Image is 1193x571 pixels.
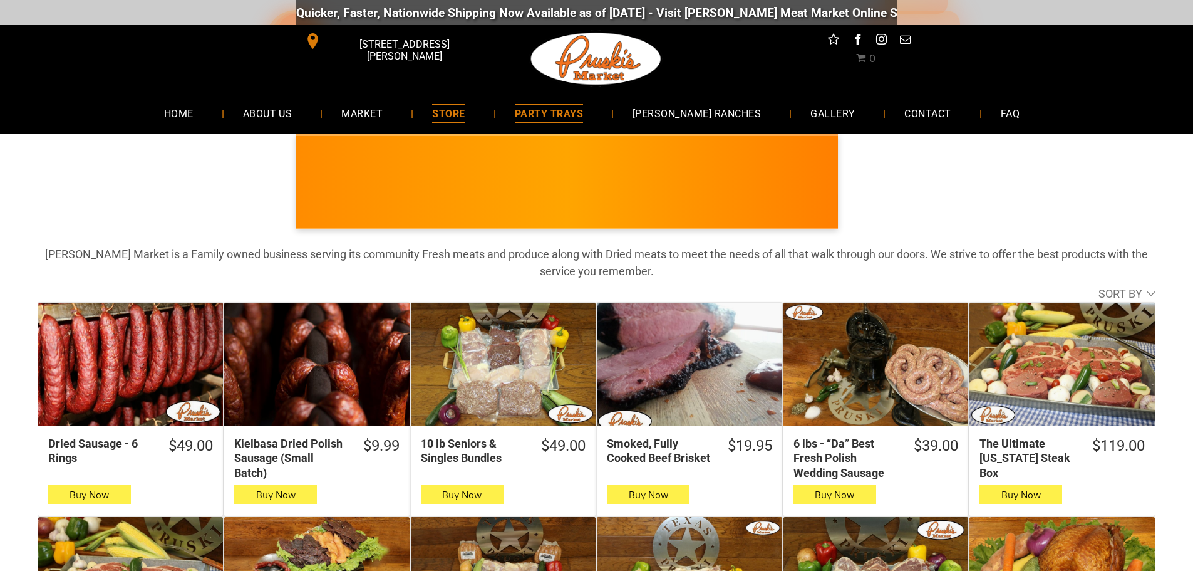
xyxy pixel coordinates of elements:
[597,303,782,426] a: Smoked, Fully Cooked Beef Brisket
[793,485,876,504] button: Buy Now
[256,489,296,501] span: Buy Now
[363,436,400,456] div: $9.99
[515,104,583,122] span: PARTY TRAYS
[70,489,109,501] span: Buy Now
[1001,489,1041,501] span: Buy Now
[914,436,958,456] div: $39.00
[541,436,586,456] div: $49.00
[886,97,969,130] a: CONTACT
[296,31,488,51] a: [STREET_ADDRESS][PERSON_NAME]
[783,303,968,426] a: 6 lbs - “Da” Best Fresh Polish Wedding Sausage
[629,489,668,501] span: Buy Now
[442,489,482,501] span: Buy Now
[607,485,689,504] button: Buy Now
[728,436,772,456] div: $19.95
[413,97,483,130] a: STORE
[38,436,223,466] a: $49.00Dried Sausage - 6 Rings
[421,485,504,504] button: Buy Now
[979,436,1075,480] div: The Ultimate [US_STATE] Steak Box
[224,97,311,130] a: ABOUT US
[411,303,596,426] a: 10 lb Seniors &amp; Singles Bundles
[323,32,485,68] span: [STREET_ADDRESS][PERSON_NAME]
[607,436,711,466] div: Smoked, Fully Cooked Beef Brisket
[825,31,842,51] a: Social network
[234,436,346,480] div: Kielbasa Dried Polish Sausage (Small Batch)
[411,436,596,466] a: $49.0010 lb Seniors & Singles Bundles
[529,25,664,93] img: Pruski-s+Market+HQ+Logo2-1920w.png
[979,485,1062,504] button: Buy Now
[323,97,401,130] a: MARKET
[897,31,913,51] a: email
[224,436,409,480] a: $9.99Kielbasa Dried Polish Sausage (Small Batch)
[792,97,874,130] a: GALLERY
[873,31,889,51] a: instagram
[869,53,875,65] span: 0
[496,97,602,130] a: PARTY TRAYS
[793,436,897,480] div: 6 lbs - “Da” Best Fresh Polish Wedding Sausage
[421,436,525,466] div: 10 lb Seniors & Singles Bundles
[234,485,317,504] button: Buy Now
[982,97,1038,130] a: FAQ
[969,303,1154,426] a: The Ultimate Texas Steak Box
[614,97,780,130] a: [PERSON_NAME] RANCHES
[48,436,152,466] div: Dried Sausage - 6 Rings
[815,489,854,501] span: Buy Now
[1092,436,1145,456] div: $119.00
[849,31,865,51] a: facebook
[291,6,1049,20] div: Quicker, Faster, Nationwide Shipping Now Available as of [DATE] - Visit [PERSON_NAME] Meat Market...
[831,191,1077,211] span: [PERSON_NAME] MARKET
[597,436,782,466] a: $19.95Smoked, Fully Cooked Beef Brisket
[969,436,1154,480] a: $119.00The Ultimate [US_STATE] Steak Box
[168,436,213,456] div: $49.00
[224,303,409,426] a: Kielbasa Dried Polish Sausage (Small Batch)
[783,436,968,480] a: $39.006 lbs - “Da” Best Fresh Polish Wedding Sausage
[38,303,223,426] a: Dried Sausage - 6 Rings
[145,97,212,130] a: HOME
[48,485,131,504] button: Buy Now
[45,248,1148,278] strong: [PERSON_NAME] Market is a Family owned business serving its community Fresh meats and produce alo...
